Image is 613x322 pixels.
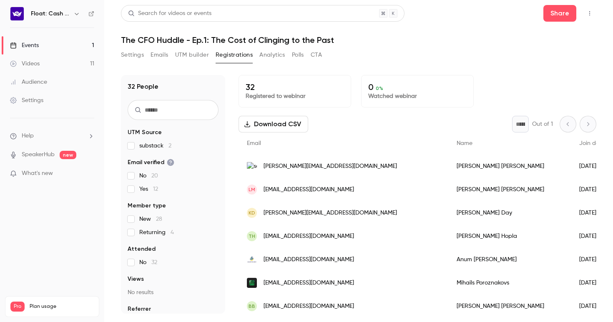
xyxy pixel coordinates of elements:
h6: Float: Cash Flow Intelligence Series [31,10,70,18]
button: UTM builder [175,48,209,62]
button: Polls [292,48,304,62]
div: Settings [10,96,43,105]
span: [EMAIL_ADDRESS][DOMAIN_NAME] [264,232,354,241]
div: Search for videos or events [128,9,211,18]
span: Attended [128,245,156,253]
button: Settings [121,48,144,62]
p: Watched webinar [368,92,467,100]
div: [PERSON_NAME] [PERSON_NAME] [448,295,571,318]
img: emerald24.co.uk [247,278,257,288]
p: Registered to webinar [246,92,344,100]
span: Join date [579,140,605,146]
span: 0 % [376,85,383,91]
div: Videos [10,60,40,68]
div: [PERSON_NAME] [PERSON_NAME] [448,178,571,201]
div: Mihails Poroznakovs [448,271,571,295]
span: Plan usage [30,303,94,310]
button: Analytics [259,48,285,62]
span: 2 [168,143,171,149]
span: TH [249,232,255,240]
span: UTM Source [128,128,162,137]
span: substack [139,142,171,150]
span: 20 [151,173,158,179]
div: [PERSON_NAME] Day [448,201,571,225]
div: Events [10,41,39,50]
img: accountingassist.co.uk [247,255,257,265]
p: 32 [246,82,344,92]
span: No [139,258,157,267]
span: Member type [128,202,166,210]
span: Yes [139,185,158,193]
p: Out of 1 [532,120,553,128]
div: Audience [10,78,47,86]
button: Registrations [216,48,253,62]
p: No results [128,288,219,297]
span: 4 [171,230,174,235]
span: Help [22,132,34,140]
span: BB [249,302,255,310]
span: Email [247,140,261,146]
div: [PERSON_NAME] [PERSON_NAME] [448,155,571,178]
span: What's new [22,169,53,178]
span: [PERSON_NAME][EMAIL_ADDRESS][DOMAIN_NAME] [264,209,397,217]
span: [EMAIL_ADDRESS][DOMAIN_NAME] [264,279,354,287]
span: new [60,151,76,159]
span: LM [249,186,255,193]
a: SpeakerHub [22,150,55,159]
span: 32 [151,260,157,265]
span: New [139,215,162,223]
span: 12 [153,186,158,192]
span: No [139,172,158,180]
span: [EMAIL_ADDRESS][DOMAIN_NAME] [264,302,354,311]
button: Share [543,5,576,22]
h1: 32 People [128,82,158,92]
span: Returning [139,228,174,237]
span: Email verified [128,158,174,167]
span: Referrer [128,305,151,313]
h1: The CFO Huddle - Ep.1: The Cost of Clinging to the Past [121,35,596,45]
span: Name [457,140,472,146]
span: [EMAIL_ADDRESS][DOMAIN_NAME] [264,255,354,264]
span: [PERSON_NAME][EMAIL_ADDRESS][DOMAIN_NAME] [264,162,397,171]
span: Views [128,275,144,283]
button: Download CSV [239,116,308,132]
button: Emails [151,48,168,62]
img: Float: Cash Flow Intelligence Series [10,7,24,20]
p: 0 [368,82,467,92]
div: [PERSON_NAME] Hopla [448,225,571,248]
span: 28 [156,216,162,222]
div: Anum [PERSON_NAME] [448,248,571,271]
span: Pro [10,302,25,312]
span: [EMAIL_ADDRESS][DOMAIN_NAME] [264,185,354,194]
img: saas-scaler.com [247,162,257,171]
button: CTA [311,48,322,62]
li: help-dropdown-opener [10,132,94,140]
span: KD [249,209,255,217]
